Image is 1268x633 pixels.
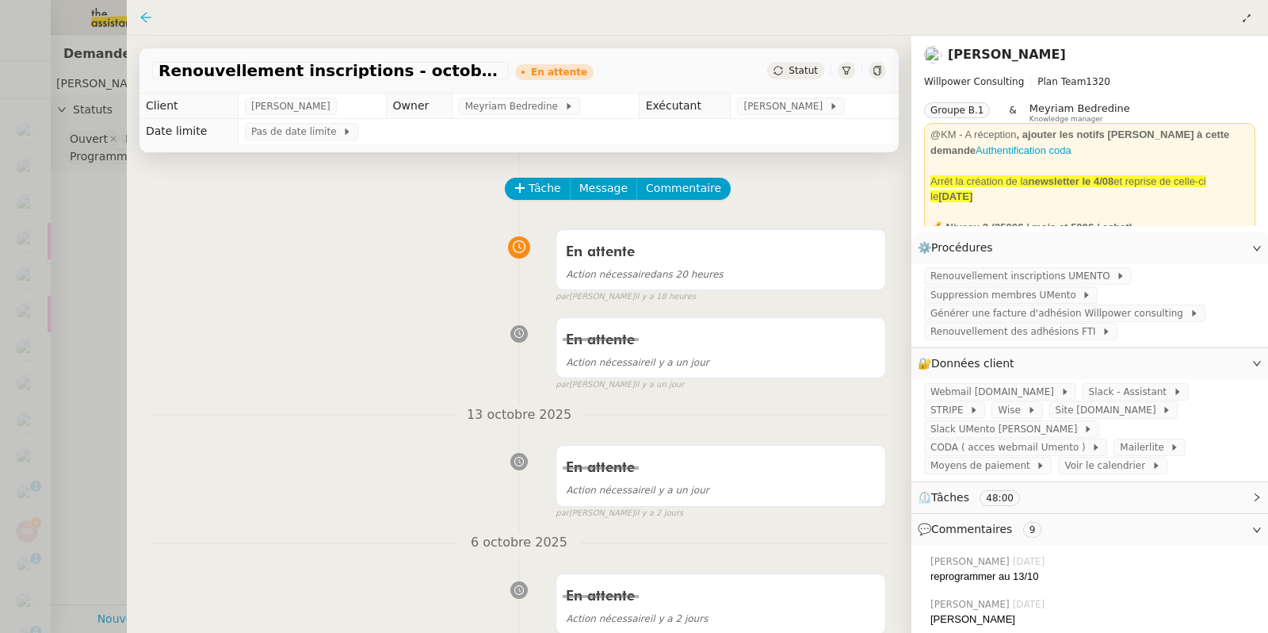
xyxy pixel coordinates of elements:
[566,485,650,496] span: Action nécessaire
[930,402,969,418] span: STRIPE
[1029,102,1130,114] span: Meyriam Bedredine
[918,239,1000,257] span: ⚙️
[556,507,569,520] span: par
[1013,597,1048,612] span: [DATE]
[458,532,580,554] span: 6 octobre 2025
[931,241,993,254] span: Procédures
[556,290,696,304] small: [PERSON_NAME]
[930,175,1206,203] span: et reprise de celle-ci le
[1029,102,1130,123] app-user-label: Knowledge manager
[566,613,708,624] span: il y a 2 jours
[635,507,683,520] span: il y a 2 jours
[911,348,1268,379] div: 🔐Données client
[505,178,571,200] button: Tâche
[931,523,1012,535] span: Commentaires
[531,67,587,77] div: En attente
[930,613,1015,625] span: [PERSON_NAME]
[930,324,1102,340] span: Renouvellement des adhésions FTI
[976,144,1071,156] a: Authentification coda
[930,129,1229,156] strong: , ajouter les notifs [PERSON_NAME] à cette demande
[918,523,1048,535] span: 💬
[1023,522,1042,538] nz-tag: 9
[930,554,1013,569] span: [PERSON_NAME]
[743,98,828,114] span: [PERSON_NAME]
[1120,439,1170,455] span: Mailerlite
[556,507,683,520] small: [PERSON_NAME]
[556,378,569,392] span: par
[158,63,502,79] span: Renouvellement inscriptions - octobre 2025
[924,76,1024,87] span: Willpower Consulting
[139,119,238,144] td: Date limite
[566,269,723,280] span: dans 20 heures
[930,384,1060,400] span: Webmail [DOMAIN_NAME]
[635,290,696,304] span: il y a 18 heures
[930,569,1255,585] div: reprogrammer au 13/10
[930,421,1083,437] span: Slack UMento [PERSON_NAME]
[924,46,941,63] img: users%2FDBF5gIzOT6MfpzgDQC7eMkIK8iA3%2Favatar%2Fd943ca6c-06ba-4e73-906b-d60e05e423d3
[1029,175,1114,187] strong: newsletter le 4/08
[1013,554,1048,569] span: [DATE]
[980,490,1020,506] nz-tag: 48:00
[579,179,628,198] span: Message
[1037,76,1086,87] span: Plan Team
[930,221,1132,233] strong: 💰 Niveau 2 (3500€ / mois et 500€ / achat)
[454,405,584,426] span: 13 octobre 2025
[930,175,1029,187] span: Arrêt la création de la
[930,439,1091,455] span: CODA ( acces webmail Umento )
[1056,402,1163,418] span: Site [DOMAIN_NAME]
[948,47,1066,62] a: [PERSON_NAME]
[924,102,990,118] nz-tag: Groupe B.1
[789,65,818,76] span: Statut
[930,268,1116,284] span: Renouvellement inscriptions UMENTO
[918,355,1021,373] span: 🔐
[566,333,635,347] span: En attente
[566,613,650,624] span: Action nécessaire
[570,178,637,200] button: Message
[911,514,1268,545] div: 💬Commentaires 9
[930,597,1013,612] span: [PERSON_NAME]
[566,357,650,368] span: Action nécessaire
[1064,458,1151,474] span: Voir le calendrier
[465,98,564,114] span: Meyriam Bedredine
[930,127,1249,158] div: @KM - A réception
[566,269,650,280] span: Action nécessaire
[938,190,972,202] strong: [DATE]
[556,378,684,392] small: [PERSON_NAME]
[930,458,1036,474] span: Moyens de paiement
[911,232,1268,263] div: ⚙️Procédures
[1086,76,1110,87] span: 1320
[1009,102,1016,123] span: &
[646,179,721,198] span: Commentaire
[566,589,635,604] span: En attente
[911,482,1268,513] div: ⏲️Tâches 48:00
[930,305,1190,321] span: Générer une facture d'adhésion Willpower consulting
[1029,115,1103,124] span: Knowledge manager
[251,124,342,140] span: Pas de date limite
[1089,384,1173,400] span: Slack - Assistant
[529,179,561,198] span: Tâche
[635,378,684,392] span: il y a un jour
[998,402,1026,418] span: Wise
[931,357,1014,370] span: Données client
[566,461,635,475] span: En attente
[566,485,708,496] span: il y a un jour
[918,491,1033,504] span: ⏲️
[931,491,969,504] span: Tâches
[930,287,1082,303] span: Suppression membres UMento
[386,94,452,119] td: Owner
[556,290,569,304] span: par
[139,94,238,119] td: Client
[251,98,330,114] span: [PERSON_NAME]
[639,94,731,119] td: Exécutant
[566,245,635,259] span: En attente
[636,178,731,200] button: Commentaire
[566,357,708,368] span: il y a un jour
